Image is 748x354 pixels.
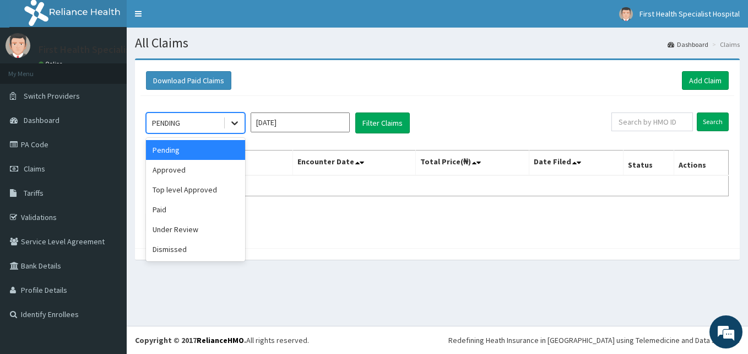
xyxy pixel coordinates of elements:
a: Dashboard [668,40,708,49]
th: Status [623,151,674,176]
div: Redefining Heath Insurance in [GEOGRAPHIC_DATA] using Telemedicine and Data Science! [448,335,740,346]
div: Pending [146,140,245,160]
span: Switch Providers [24,91,80,101]
div: PENDING [152,117,180,128]
div: Dismissed [146,239,245,259]
a: RelianceHMO [197,335,244,345]
img: User Image [6,33,30,58]
p: First Health Specialist Hospital [39,45,173,55]
th: Encounter Date [293,151,416,176]
button: Download Paid Claims [146,71,231,90]
input: Select Month and Year [251,112,350,132]
div: Paid [146,200,245,219]
button: Filter Claims [355,112,410,133]
span: Dashboard [24,115,59,125]
span: First Health Specialist Hospital [639,9,740,19]
h1: All Claims [135,36,740,50]
input: Search by HMO ID [611,112,693,131]
strong: Copyright © 2017 . [135,335,246,345]
a: Add Claim [682,71,729,90]
input: Search [697,112,729,131]
div: Under Review [146,219,245,239]
span: Claims [24,164,45,174]
th: Total Price(₦) [415,151,529,176]
th: Date Filed [529,151,624,176]
footer: All rights reserved. [127,326,748,354]
a: Online [39,60,65,68]
div: Approved [146,160,245,180]
img: User Image [619,7,633,21]
li: Claims [709,40,740,49]
th: Actions [674,151,728,176]
div: Top level Approved [146,180,245,200]
span: Tariffs [24,188,44,198]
